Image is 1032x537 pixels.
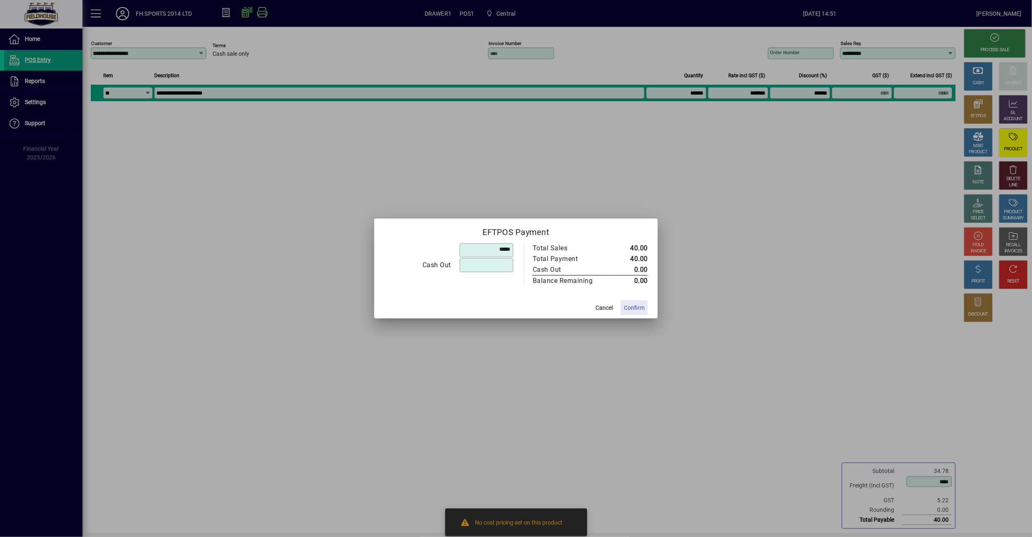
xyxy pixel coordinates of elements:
[533,265,602,275] div: Cash Out
[532,243,610,254] td: Total Sales
[591,300,617,315] button: Cancel
[621,300,648,315] button: Confirm
[533,276,602,286] div: Balance Remaining
[610,264,648,276] td: 0.00
[610,243,648,254] td: 40.00
[532,254,610,264] td: Total Payment
[624,304,645,312] span: Confirm
[610,276,648,287] td: 0.00
[374,219,658,242] h2: EFTPOS Payment
[385,260,451,270] div: Cash Out
[595,304,613,312] span: Cancel
[610,254,648,264] td: 40.00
